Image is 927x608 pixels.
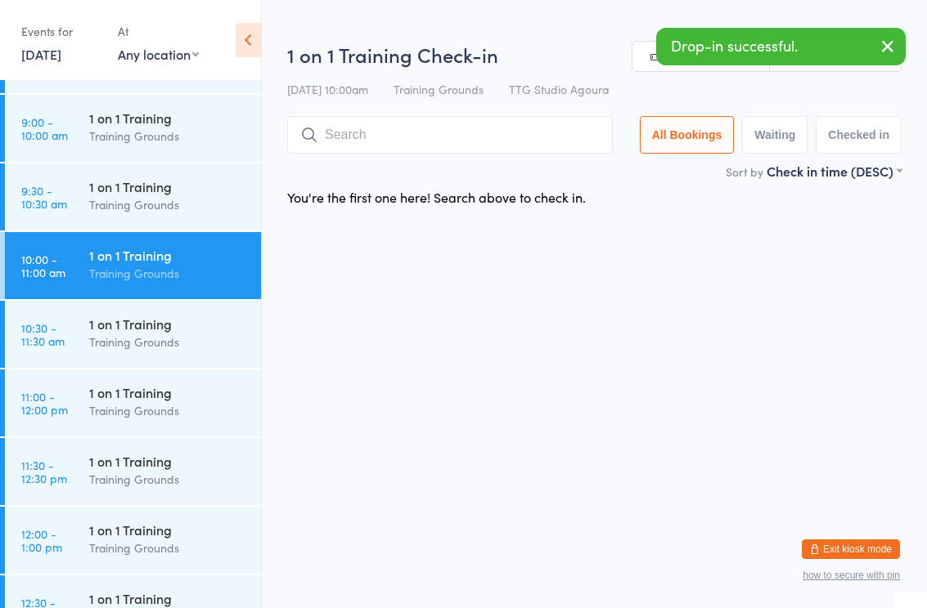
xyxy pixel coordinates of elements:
button: All Bookings [640,116,735,154]
div: Any location [118,45,199,63]
div: Training Grounds [89,333,247,351]
input: Search [287,116,613,154]
div: Training Grounds [89,470,247,489]
time: 9:00 - 10:00 am [21,115,68,141]
div: 1 on 1 Training [89,109,247,127]
span: TTG Studio Agoura [509,81,609,97]
div: Training Grounds [89,195,247,214]
span: Training Grounds [394,81,484,97]
a: 12:00 -1:00 pm1 on 1 TrainingTraining Grounds [5,507,261,574]
div: Training Grounds [89,539,247,557]
button: how to secure with pin [803,570,900,581]
div: You're the first one here! Search above to check in. [287,188,586,206]
h2: 1 on 1 Training Check-in [287,41,902,68]
a: [DATE] [21,45,61,63]
div: Training Grounds [89,264,247,283]
div: 1 on 1 Training [89,589,247,607]
button: Checked in [816,116,902,154]
div: 1 on 1 Training [89,452,247,470]
div: 1 on 1 Training [89,521,247,539]
time: 10:30 - 11:30 am [21,321,65,347]
button: Exit kiosk mode [802,539,900,559]
div: Events for [21,18,101,45]
a: 9:00 -10:00 am1 on 1 TrainingTraining Grounds [5,95,261,162]
div: 1 on 1 Training [89,177,247,195]
button: Waiting [742,116,808,154]
time: 11:00 - 12:00 pm [21,390,68,416]
div: Training Grounds [89,127,247,145]
label: Sort by [726,163,763,180]
a: 10:00 -11:00 am1 on 1 TrainingTraining Grounds [5,232,261,299]
a: 10:30 -11:30 am1 on 1 TrainingTraining Grounds [5,301,261,368]
div: 1 on 1 Training [89,246,247,264]
time: 9:30 - 10:30 am [21,184,67,210]
div: 1 on 1 Training [89,383,247,401]
time: 12:00 - 1:00 pm [21,527,62,553]
time: 10:00 - 11:00 am [21,253,65,279]
div: Drop-in successful. [656,28,906,65]
div: 1 on 1 Training [89,315,247,333]
a: 11:00 -12:00 pm1 on 1 TrainingTraining Grounds [5,369,261,436]
a: 11:30 -12:30 pm1 on 1 TrainingTraining Grounds [5,438,261,505]
time: 11:30 - 12:30 pm [21,458,67,485]
span: [DATE] 10:00am [287,81,368,97]
a: 9:30 -10:30 am1 on 1 TrainingTraining Grounds [5,163,261,230]
div: Training Grounds [89,401,247,420]
div: At [118,18,199,45]
div: Check in time (DESC) [767,162,902,180]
